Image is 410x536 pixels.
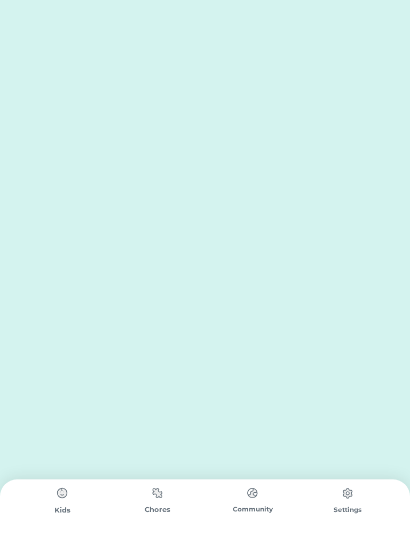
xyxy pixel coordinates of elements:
[300,505,395,515] div: Settings
[242,483,263,503] img: type%3Dchores%2C%20state%3Ddefault.svg
[110,505,205,515] div: Chores
[337,483,358,504] img: type%3Dchores%2C%20state%3Ddefault.svg
[15,505,110,516] div: Kids
[205,505,300,514] div: Community
[52,483,73,504] img: type%3Dchores%2C%20state%3Ddefault.svg
[147,483,168,503] img: type%3Dchores%2C%20state%3Ddefault.svg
